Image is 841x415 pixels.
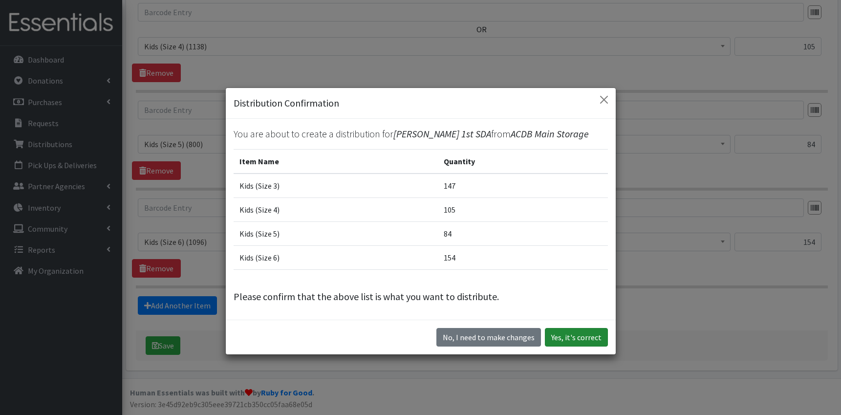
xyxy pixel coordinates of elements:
td: Kids (Size 6) [234,246,438,270]
td: 105 [438,198,607,222]
span: ACDB Main Storage [511,128,589,140]
td: 154 [438,246,607,270]
button: Close [596,92,612,108]
span: [PERSON_NAME] 1st SDA [393,128,491,140]
td: Kids (Size 3) [234,174,438,198]
th: Item Name [234,150,438,174]
td: 84 [438,222,607,246]
td: 147 [438,174,607,198]
button: Yes, it's correct [545,328,608,347]
button: No I need to make changes [436,328,541,347]
p: You are about to create a distribution for from [234,127,608,141]
td: Kids (Size 4) [234,198,438,222]
p: Please confirm that the above list is what you want to distribute. [234,289,608,304]
th: Quantity [438,150,607,174]
h5: Distribution Confirmation [234,96,339,110]
td: Kids (Size 5) [234,222,438,246]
